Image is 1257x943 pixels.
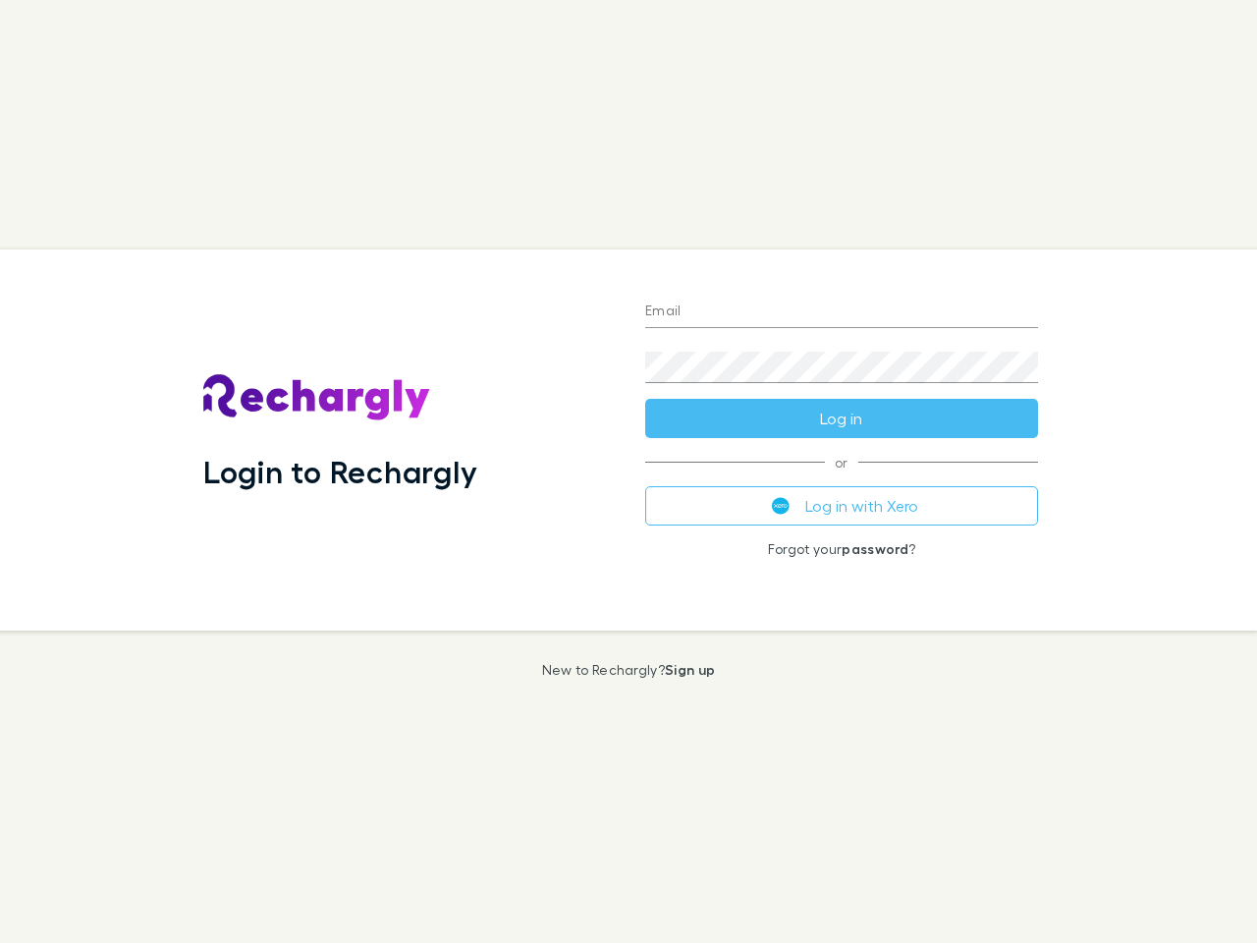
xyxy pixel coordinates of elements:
button: Log in with Xero [645,486,1038,526]
img: Xero's logo [772,497,790,515]
h1: Login to Rechargly [203,453,477,490]
button: Log in [645,399,1038,438]
a: Sign up [665,661,715,678]
img: Rechargly's Logo [203,374,431,421]
p: Forgot your ? [645,541,1038,557]
p: New to Rechargly? [542,662,716,678]
span: or [645,462,1038,463]
a: password [842,540,908,557]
